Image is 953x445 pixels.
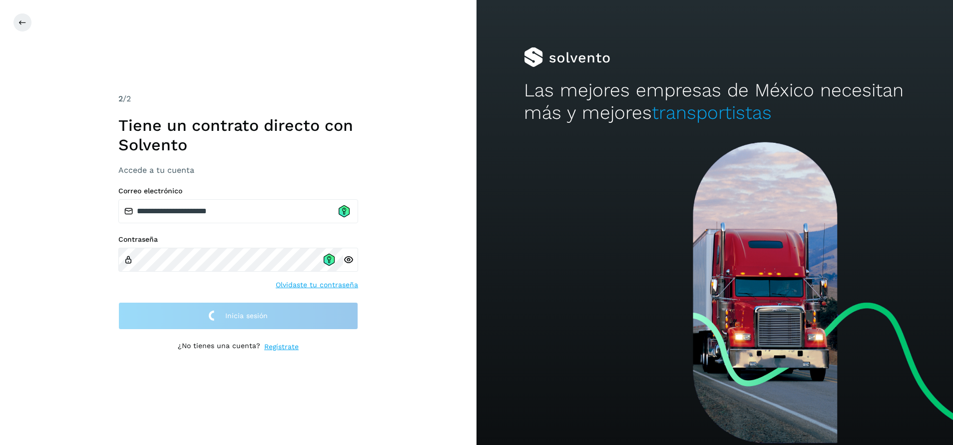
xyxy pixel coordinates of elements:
a: Regístrate [264,342,299,352]
div: /2 [118,93,358,105]
p: ¿No tienes una cuenta? [178,342,260,352]
span: Inicia sesión [225,312,268,319]
label: Correo electrónico [118,187,358,195]
label: Contraseña [118,235,358,244]
span: transportistas [652,102,772,123]
button: Inicia sesión [118,302,358,330]
h2: Las mejores empresas de México necesitan más y mejores [524,79,905,124]
h3: Accede a tu cuenta [118,165,358,175]
span: 2 [118,94,123,103]
a: Olvidaste tu contraseña [276,280,358,290]
h1: Tiene un contrato directo con Solvento [118,116,358,154]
